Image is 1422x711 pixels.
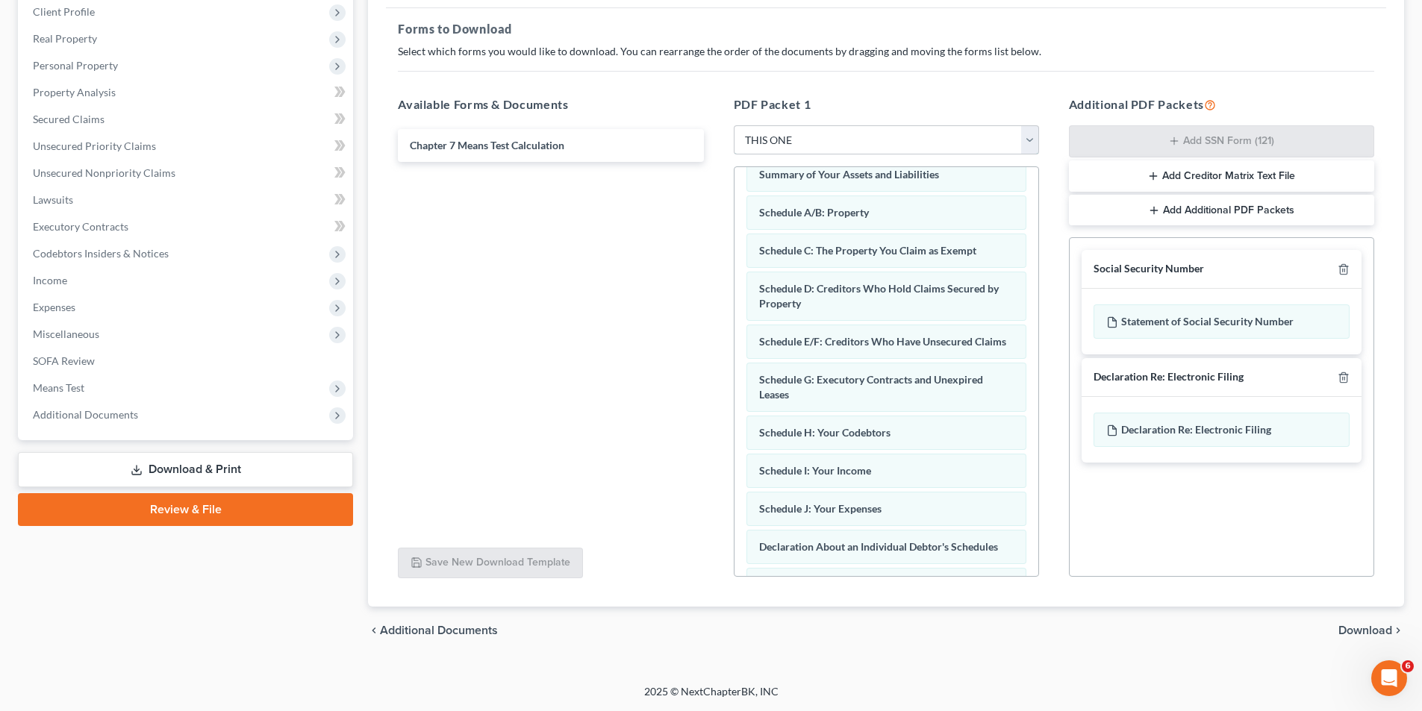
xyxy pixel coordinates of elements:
span: Expenses [33,301,75,313]
span: 6 [1402,660,1414,672]
span: Property Analysis [33,86,116,98]
span: Unsecured Priority Claims [33,140,156,152]
span: Unsecured Nonpriority Claims [33,166,175,179]
button: Add Additional PDF Packets [1069,195,1374,226]
a: Download & Print [18,452,353,487]
span: Declaration About an Individual Debtor's Schedules [759,540,998,553]
a: Unsecured Nonpriority Claims [21,160,353,187]
h5: Available Forms & Documents [398,95,703,113]
i: chevron_right [1392,624,1404,636]
button: Save New Download Template [398,548,583,579]
span: Means Test [33,381,84,394]
span: Codebtors Insiders & Notices [33,247,169,260]
p: Select which forms you would like to download. You can rearrange the order of the documents by dr... [398,44,1374,59]
a: Lawsuits [21,187,353,213]
a: Unsecured Priority Claims [21,133,353,160]
div: Declaration Re: Electronic Filing [1094,370,1244,384]
h5: Additional PDF Packets [1069,95,1374,113]
span: Summary of Your Assets and Liabilities [759,168,939,181]
span: Chapter 7 Means Test Calculation [410,139,564,151]
span: Real Property [33,32,97,45]
iframe: Intercom live chat [1371,660,1407,696]
a: Executory Contracts [21,213,353,240]
span: Schedule C: The Property You Claim as Exempt [759,244,976,257]
h5: PDF Packet 1 [734,95,1039,113]
div: Statement of Social Security Number [1094,304,1350,339]
a: Property Analysis [21,79,353,106]
span: Personal Property [33,59,118,72]
span: Declaration Re: Electronic Filing [1121,423,1271,436]
div: 2025 © NextChapterBK, INC [286,684,1137,711]
span: SOFA Review [33,354,95,367]
a: SOFA Review [21,348,353,375]
span: Income [33,274,67,286]
span: Secured Claims [33,113,105,125]
h5: Forms to Download [398,20,1374,38]
i: chevron_left [368,624,380,636]
button: Add SSN Form (121) [1069,125,1374,158]
span: Schedule J: Your Expenses [759,502,882,515]
span: Schedule D: Creditors Who Hold Claims Secured by Property [759,282,999,310]
div: Social Security Number [1094,262,1204,276]
span: Additional Documents [33,408,138,421]
span: Schedule H: Your Codebtors [759,426,891,439]
span: Download [1338,624,1392,636]
a: chevron_left Additional Documents [368,624,498,636]
span: Additional Documents [380,624,498,636]
span: Miscellaneous [33,328,99,340]
span: Schedule A/B: Property [759,206,869,219]
span: Schedule G: Executory Contracts and Unexpired Leases [759,373,983,401]
button: Add Creditor Matrix Text File [1069,160,1374,192]
a: Review & File [18,493,353,526]
button: Download chevron_right [1338,624,1404,636]
span: Schedule E/F: Creditors Who Have Unsecured Claims [759,335,1006,348]
span: Client Profile [33,5,95,18]
span: Lawsuits [33,193,73,206]
span: Schedule I: Your Income [759,464,871,477]
a: Secured Claims [21,106,353,133]
span: Executory Contracts [33,220,128,233]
